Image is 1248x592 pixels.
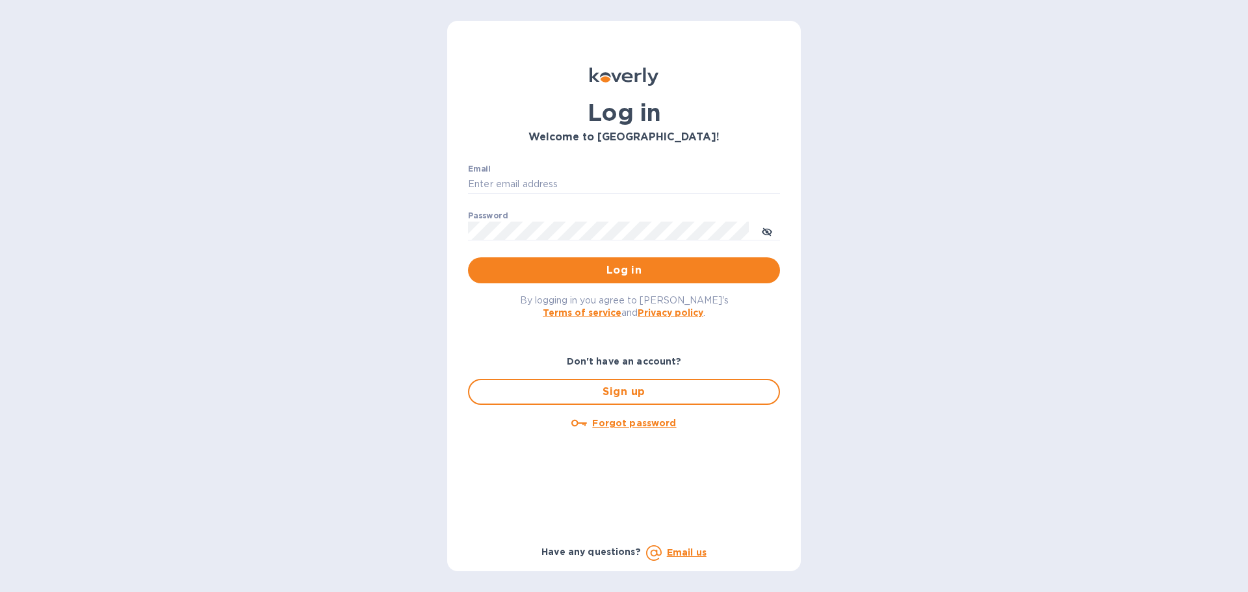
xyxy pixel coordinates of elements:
[590,68,658,86] img: Koverly
[480,384,768,400] span: Sign up
[520,295,729,318] span: By logging in you agree to [PERSON_NAME]'s and .
[468,212,508,220] label: Password
[567,356,682,367] b: Don't have an account?
[468,257,780,283] button: Log in
[468,379,780,405] button: Sign up
[468,131,780,144] h3: Welcome to [GEOGRAPHIC_DATA]!
[592,418,676,428] u: Forgot password
[468,175,780,194] input: Enter email address
[667,547,707,558] a: Email us
[468,99,780,126] h1: Log in
[541,547,641,557] b: Have any questions?
[638,307,703,318] a: Privacy policy
[468,165,491,173] label: Email
[543,307,621,318] a: Terms of service
[754,218,780,244] button: toggle password visibility
[478,263,770,278] span: Log in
